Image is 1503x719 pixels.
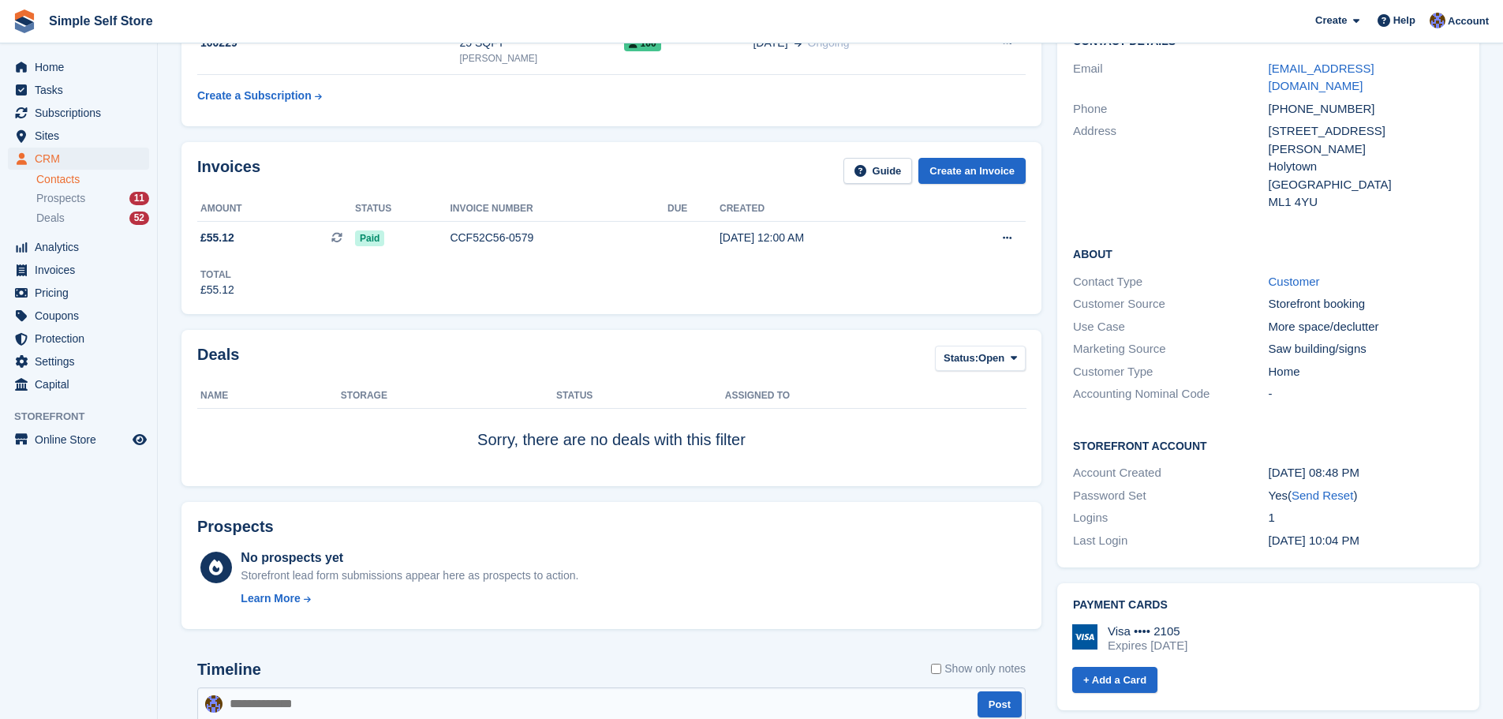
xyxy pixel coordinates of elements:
a: + Add a Card [1072,667,1157,693]
div: [STREET_ADDRESS][PERSON_NAME] [1269,122,1464,158]
div: Use Case [1073,318,1268,336]
a: Create an Invoice [918,158,1026,184]
div: Logins [1073,509,1268,527]
a: Simple Self Store [43,8,159,34]
img: stora-icon-8386f47178a22dfd0bd8f6a31ec36ba5ce8667c1dd55bd0f319d3a0aa187defe.svg [13,9,36,33]
input: Show only notes [931,661,941,677]
span: [DATE] [753,35,787,51]
a: menu [8,236,149,258]
div: CCF52C56-0579 [450,230,667,246]
div: Last Login [1073,532,1268,550]
a: Contacts [36,172,149,187]
span: Status: [944,350,978,366]
span: Online Store [35,429,129,451]
span: Settings [35,350,129,373]
span: Home [35,56,129,78]
a: Preview store [130,430,149,449]
div: Phone [1073,100,1268,118]
th: Due [667,197,720,222]
a: menu [8,148,149,170]
div: Yes [1269,487,1464,505]
div: ML1 4YU [1269,193,1464,212]
a: Send Reset [1292,489,1353,502]
div: Password Set [1073,487,1268,505]
span: Protection [35,328,129,350]
div: Home [1269,363,1464,381]
span: Prospects [36,191,85,206]
img: Visa Logo [1072,624,1097,650]
a: [EMAIL_ADDRESS][DOMAIN_NAME] [1269,62,1374,93]
a: menu [8,56,149,78]
div: Expires [DATE] [1108,638,1187,653]
a: Learn More [241,590,578,607]
span: Sorry, there are no deals with this filter [477,431,746,448]
h2: Prospects [197,518,274,536]
span: Subscriptions [35,102,129,124]
span: £55.12 [200,230,234,246]
div: [PHONE_NUMBER] [1269,100,1464,118]
th: Created [720,197,940,222]
div: Marketing Source [1073,340,1268,358]
span: Create [1315,13,1347,28]
a: Customer [1269,275,1320,288]
th: Status [355,197,450,222]
div: Customer Type [1073,363,1268,381]
span: Paid [355,230,384,246]
div: Create a Subscription [197,88,312,104]
div: Holytown [1269,158,1464,176]
span: CRM [35,148,129,170]
a: menu [8,429,149,451]
div: 25 SQFT [459,35,623,51]
th: Name [197,384,341,409]
a: Prospects 11 [36,190,149,207]
div: No prospects yet [241,549,578,567]
div: Saw building/signs [1269,340,1464,358]
a: Guide [843,158,913,184]
button: Status: Open [935,346,1026,372]
div: [GEOGRAPHIC_DATA] [1269,176,1464,194]
a: menu [8,79,149,101]
a: Deals 52 [36,210,149,227]
a: menu [8,125,149,147]
span: Capital [35,373,129,395]
span: Deals [36,211,65,226]
span: Account [1448,13,1489,29]
div: More space/declutter [1269,318,1464,336]
span: Tasks [35,79,129,101]
h2: About [1073,245,1464,261]
a: menu [8,102,149,124]
th: Amount [197,197,355,222]
div: 11 [129,192,149,205]
a: menu [8,373,149,395]
div: 1 [1269,509,1464,527]
div: 52 [129,212,149,225]
div: Email [1073,60,1268,95]
div: Account Created [1073,464,1268,482]
div: [PERSON_NAME] [459,51,623,66]
h2: Timeline [197,661,261,679]
h2: Storefront Account [1073,437,1464,453]
div: Customer Source [1073,295,1268,313]
img: Sharon Hughes [205,695,222,713]
span: 100 [624,36,661,51]
span: ( ) [1288,489,1357,502]
img: Sharon Hughes [1430,13,1445,28]
div: Address [1073,122,1268,212]
a: menu [8,305,149,327]
div: Accounting Nominal Code [1073,385,1268,403]
span: Storefront [14,409,157,425]
time: 2025-08-06 21:04:48 UTC [1269,534,1360,547]
div: Total [200,268,234,282]
span: Ongoing [808,36,850,49]
label: Show only notes [931,661,1026,677]
div: £55.12 [200,282,234,298]
a: Create a Subscription [197,81,322,110]
a: menu [8,328,149,350]
span: Open [978,350,1004,366]
a: menu [8,350,149,373]
h2: Payment cards [1073,599,1464,612]
a: menu [8,282,149,304]
span: Analytics [35,236,129,258]
div: Visa •••• 2105 [1108,624,1187,638]
div: Learn More [241,590,300,607]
